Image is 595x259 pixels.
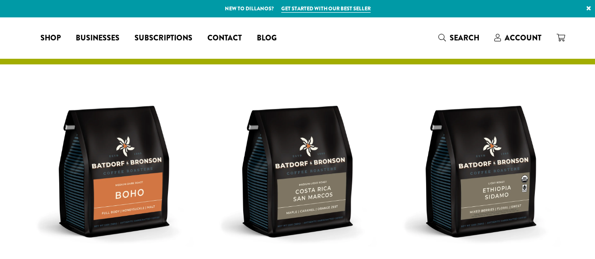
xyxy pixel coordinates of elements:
[281,5,371,13] a: Get started with our best seller
[207,32,242,44] span: Contact
[431,30,487,46] a: Search
[34,92,194,251] img: BB-12oz-Boho-Stock.webp
[40,32,61,44] span: Shop
[257,32,277,44] span: Blog
[401,92,561,251] img: BB-12oz-FTO-Ethiopia-Sidamo-Stock.webp
[135,32,192,44] span: Subscriptions
[33,31,68,46] a: Shop
[76,32,119,44] span: Businesses
[217,92,377,251] img: BB-12oz-Costa-Rica-San-Marcos-Stock.webp
[505,32,541,43] span: Account
[450,32,479,43] span: Search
